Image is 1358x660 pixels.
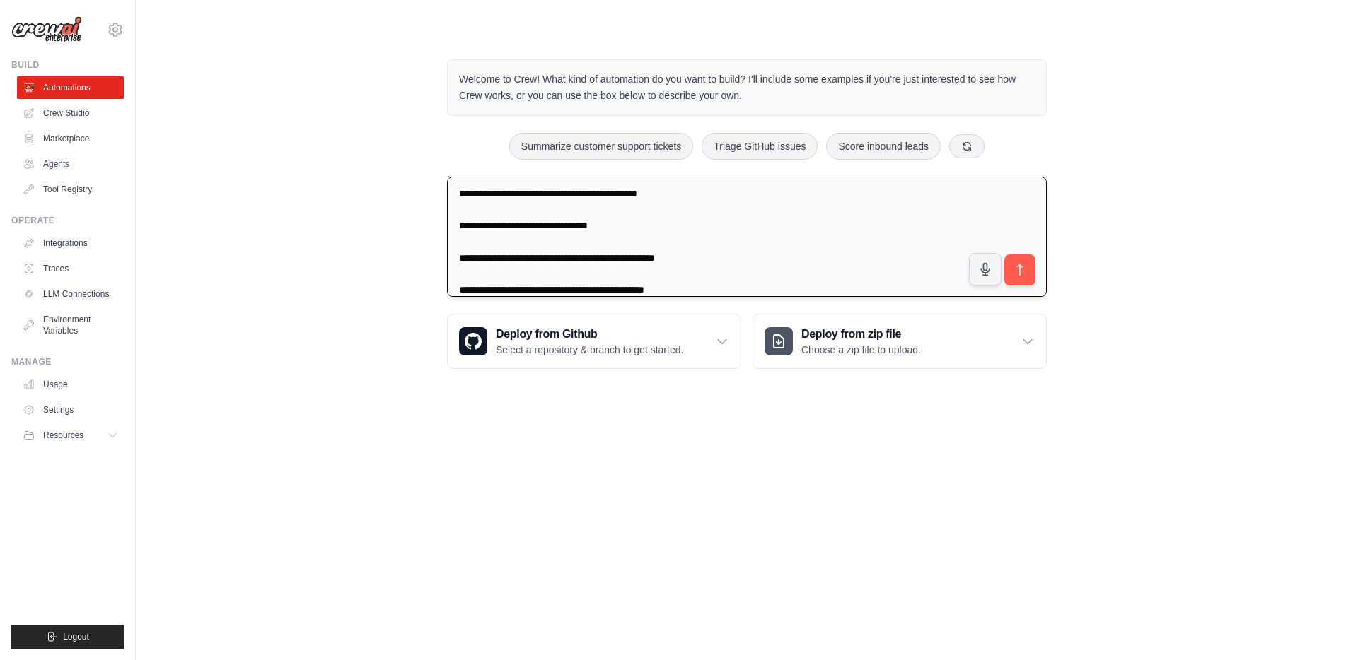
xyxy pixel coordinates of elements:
a: Settings [17,399,124,421]
a: Marketplace [17,127,124,150]
a: Automations [17,76,124,99]
div: Operate [11,215,124,226]
a: LLM Connections [17,283,124,305]
a: Integrations [17,232,124,254]
button: Triage GitHub issues [702,133,818,160]
span: Resources [43,430,83,441]
a: Usage [17,373,124,396]
a: Environment Variables [17,308,124,342]
a: Crew Studio [17,102,124,124]
h3: Deploy from Github [496,326,683,343]
button: Summarize customer support tickets [509,133,693,160]
a: Traces [17,257,124,280]
p: Welcome to Crew! What kind of automation do you want to build? I'll include some examples if you'... [459,71,1035,104]
p: Choose a zip file to upload. [801,343,921,357]
button: Score inbound leads [826,133,941,160]
img: Logo [11,16,82,43]
div: Build [11,59,124,71]
div: Manage [11,356,124,367]
a: Tool Registry [17,178,124,201]
span: Logout [63,631,89,642]
iframe: Chat Widget [1287,592,1358,660]
p: Select a repository & branch to get started. [496,343,683,357]
button: Resources [17,424,124,447]
button: Logout [11,625,124,649]
a: Agents [17,153,124,175]
h3: Deploy from zip file [801,326,921,343]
